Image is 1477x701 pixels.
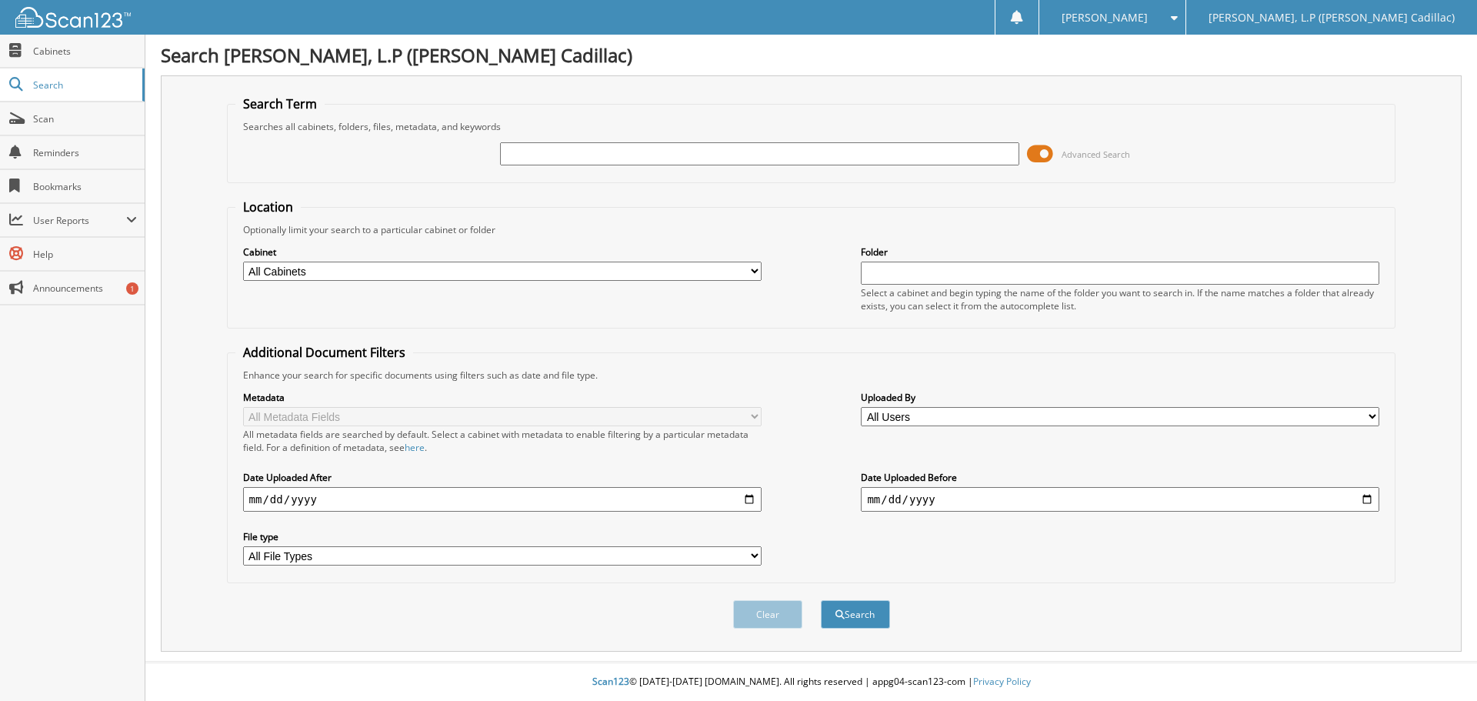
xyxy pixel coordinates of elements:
img: scan123-logo-white.svg [15,7,131,28]
label: Date Uploaded Before [861,471,1379,484]
span: Scan [33,112,137,125]
span: Cabinets [33,45,137,58]
span: User Reports [33,214,126,227]
a: here [405,441,425,454]
h1: Search [PERSON_NAME], L.P ([PERSON_NAME] Cadillac) [161,42,1462,68]
label: Metadata [243,391,762,404]
button: Search [821,600,890,629]
span: Scan123 [592,675,629,688]
span: Search [33,78,135,92]
span: Announcements [33,282,137,295]
input: end [861,487,1379,512]
span: Reminders [33,146,137,159]
span: [PERSON_NAME], L.P ([PERSON_NAME] Cadillac) [1209,13,1455,22]
legend: Location [235,199,301,215]
a: Privacy Policy [973,675,1031,688]
div: Select a cabinet and begin typing the name of the folder you want to search in. If the name match... [861,286,1379,312]
div: Optionally limit your search to a particular cabinet or folder [235,223,1388,236]
label: Cabinet [243,245,762,259]
div: All metadata fields are searched by default. Select a cabinet with metadata to enable filtering b... [243,428,762,454]
div: Searches all cabinets, folders, files, metadata, and keywords [235,120,1388,133]
div: © [DATE]-[DATE] [DOMAIN_NAME]. All rights reserved | appg04-scan123-com | [145,663,1477,701]
span: [PERSON_NAME] [1062,13,1148,22]
label: File type [243,530,762,543]
label: Uploaded By [861,391,1379,404]
div: 1 [126,282,138,295]
button: Clear [733,600,802,629]
div: Enhance your search for specific documents using filters such as date and file type. [235,369,1388,382]
legend: Search Term [235,95,325,112]
label: Date Uploaded After [243,471,762,484]
span: Advanced Search [1062,149,1130,160]
input: start [243,487,762,512]
legend: Additional Document Filters [235,344,413,361]
label: Folder [861,245,1379,259]
span: Help [33,248,137,261]
span: Bookmarks [33,180,137,193]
